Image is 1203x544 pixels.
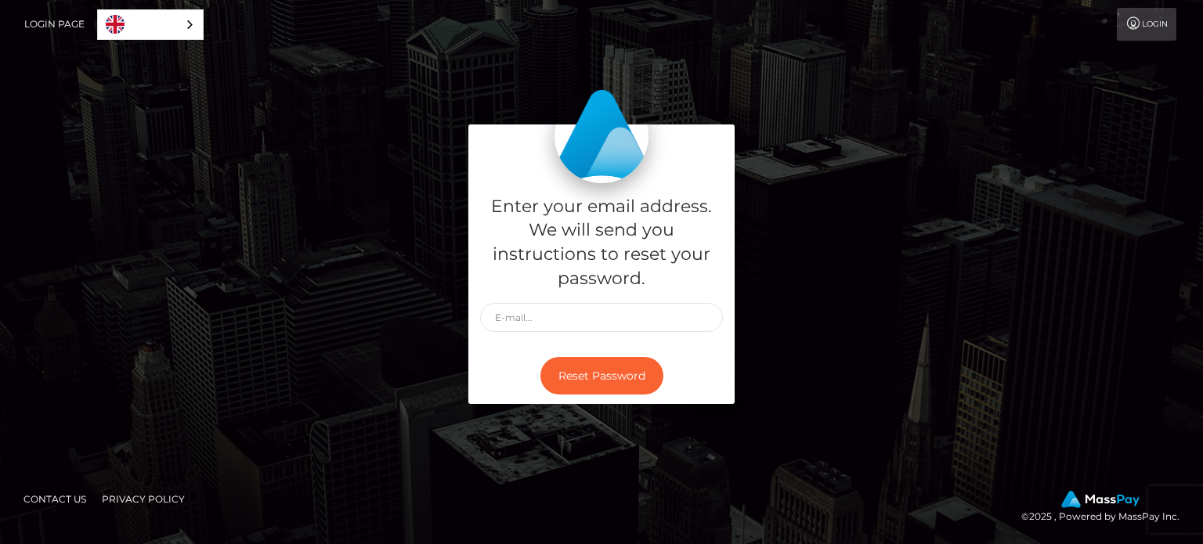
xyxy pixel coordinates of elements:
[98,10,203,39] a: English
[540,357,663,395] button: Reset Password
[480,303,723,332] input: E-mail...
[97,9,204,40] aside: Language selected: English
[96,487,191,511] a: Privacy Policy
[480,195,723,291] h5: Enter your email address. We will send you instructions to reset your password.
[1061,491,1140,508] img: MassPay
[1021,491,1191,525] div: © 2025 , Powered by MassPay Inc.
[24,8,85,41] a: Login Page
[1117,8,1176,41] a: Login
[17,487,92,511] a: Contact Us
[555,89,648,183] img: MassPay Login
[97,9,204,40] div: Language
